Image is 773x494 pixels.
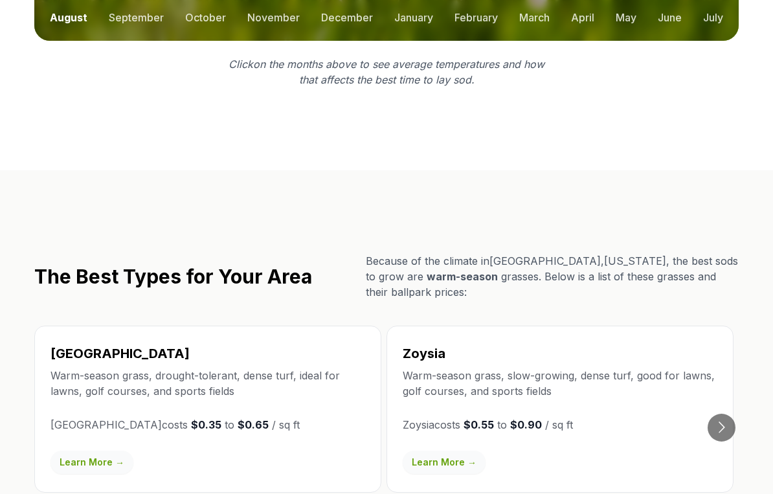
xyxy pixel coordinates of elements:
h2: The Best Types for Your Area [34,265,312,289]
p: Warm-season grass, slow-growing, dense turf, good for lawns, golf courses, and sports fields [403,368,717,399]
strong: $0.65 [238,419,269,432]
span: warm-season [427,271,498,284]
p: Zoysia costs to / sq ft [403,418,717,433]
p: Because of the climate in [GEOGRAPHIC_DATA] , [US_STATE] , the best sods to grow are grasses. Bel... [366,254,739,300]
button: Go to next slide [708,414,735,442]
p: Click on the months above to see average temperatures and how that affects the best time to lay sod. [221,57,552,88]
h3: Zoysia [403,345,717,363]
strong: $0.90 [510,419,542,432]
p: Warm-season grass, drought-tolerant, dense turf, ideal for lawns, golf courses, and sports fields [50,368,365,399]
p: [GEOGRAPHIC_DATA] costs to / sq ft [50,418,365,433]
h3: [GEOGRAPHIC_DATA] [50,345,365,363]
strong: $0.35 [191,419,221,432]
a: Learn More → [403,451,486,475]
a: Learn More → [50,451,133,475]
strong: $0.55 [464,419,494,432]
